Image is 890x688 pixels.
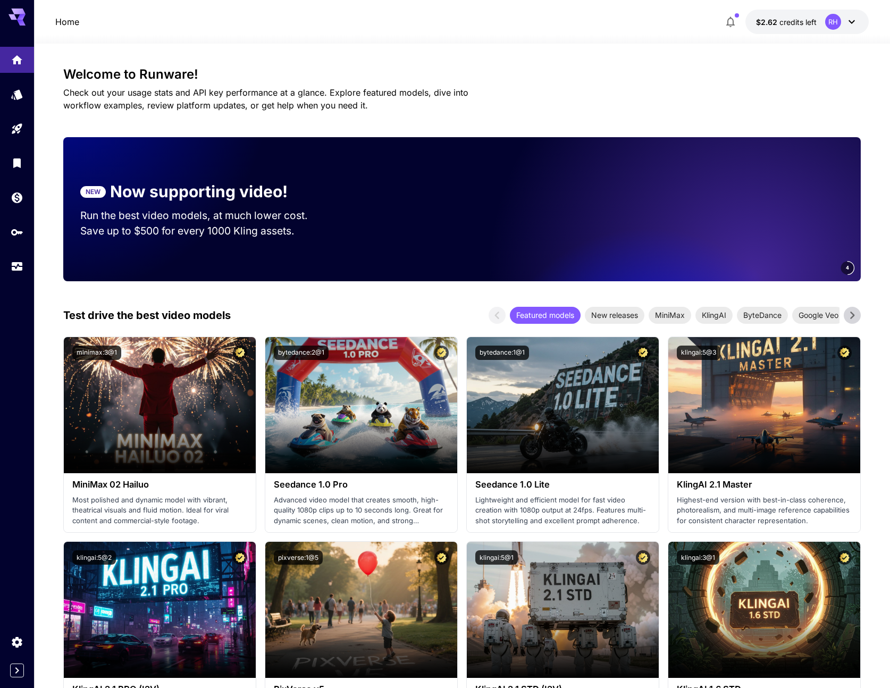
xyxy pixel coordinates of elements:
img: alt [64,337,256,473]
button: Certified Model – Vetted for best performance and includes a commercial license. [434,346,449,360]
button: bytedance:1@1 [475,346,529,360]
span: credits left [779,18,817,27]
span: 4 [846,264,849,272]
div: Library [11,156,23,170]
p: Save up to $500 for every 1000 Kling assets. [80,223,328,239]
div: Usage [11,260,23,273]
iframe: Chat Widget [837,637,890,688]
span: $2.62 [756,18,779,27]
button: klingai:5@1 [475,550,518,565]
div: Models [11,88,23,101]
div: New releases [585,307,644,324]
a: Home [55,15,79,28]
span: New releases [585,309,644,321]
span: Check out your usage stats and API key performance at a glance. Explore featured models, dive int... [63,87,468,111]
button: pixverse:1@5 [274,550,323,565]
button: klingai:3@1 [677,550,719,565]
p: NEW [86,187,100,197]
div: MiniMax [649,307,691,324]
span: ByteDance [737,309,788,321]
img: alt [668,542,860,678]
div: Settings [11,635,23,649]
div: $2.62124 [756,16,817,28]
span: KlingAI [695,309,733,321]
div: Google Veo [792,307,845,324]
img: alt [467,337,659,473]
p: Highest-end version with best-in-class coherence, photorealism, and multi-image reference capabil... [677,495,852,526]
button: klingai:5@3 [677,346,720,360]
button: $2.62124RH [745,10,869,34]
div: KlingAI [695,307,733,324]
p: Now supporting video! [110,180,288,204]
h3: Welcome to Runware! [63,67,861,82]
button: Expand sidebar [10,664,24,677]
h3: KlingAI 2.1 Master [677,480,852,490]
div: Wallet [11,191,23,204]
img: alt [265,542,457,678]
img: alt [64,542,256,678]
button: Certified Model – Vetted for best performance and includes a commercial license. [837,346,852,360]
button: Certified Model – Vetted for best performance and includes a commercial license. [233,346,247,360]
button: bytedance:2@1 [274,346,329,360]
span: Google Veo [792,309,845,321]
img: alt [668,337,860,473]
div: ByteDance [737,307,788,324]
div: Playground [11,122,23,136]
button: Certified Model – Vetted for best performance and includes a commercial license. [636,550,650,565]
p: Lightweight and efficient model for fast video creation with 1080p output at 24fps. Features mult... [475,495,650,526]
button: Certified Model – Vetted for best performance and includes a commercial license. [233,550,247,565]
p: Run the best video models, at much lower cost. [80,208,328,223]
img: alt [265,337,457,473]
p: Most polished and dynamic model with vibrant, theatrical visuals and fluid motion. Ideal for vira... [72,495,247,526]
p: Test drive the best video models [63,307,231,323]
button: minimax:3@1 [72,346,121,360]
button: klingai:5@2 [72,550,116,565]
nav: breadcrumb [55,15,79,28]
div: RH [825,14,841,30]
p: Advanced video model that creates smooth, high-quality 1080p clips up to 10 seconds long. Great f... [274,495,449,526]
span: MiniMax [649,309,691,321]
button: Certified Model – Vetted for best performance and includes a commercial license. [636,346,650,360]
h3: MiniMax 02 Hailuo [72,480,247,490]
div: Featured models [510,307,581,324]
button: Certified Model – Vetted for best performance and includes a commercial license. [434,550,449,565]
button: Certified Model – Vetted for best performance and includes a commercial license. [837,550,852,565]
h3: Seedance 1.0 Lite [475,480,650,490]
img: alt [467,542,659,678]
div: Home [11,50,23,63]
div: API Keys [11,225,23,239]
span: Featured models [510,309,581,321]
h3: Seedance 1.0 Pro [274,480,449,490]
